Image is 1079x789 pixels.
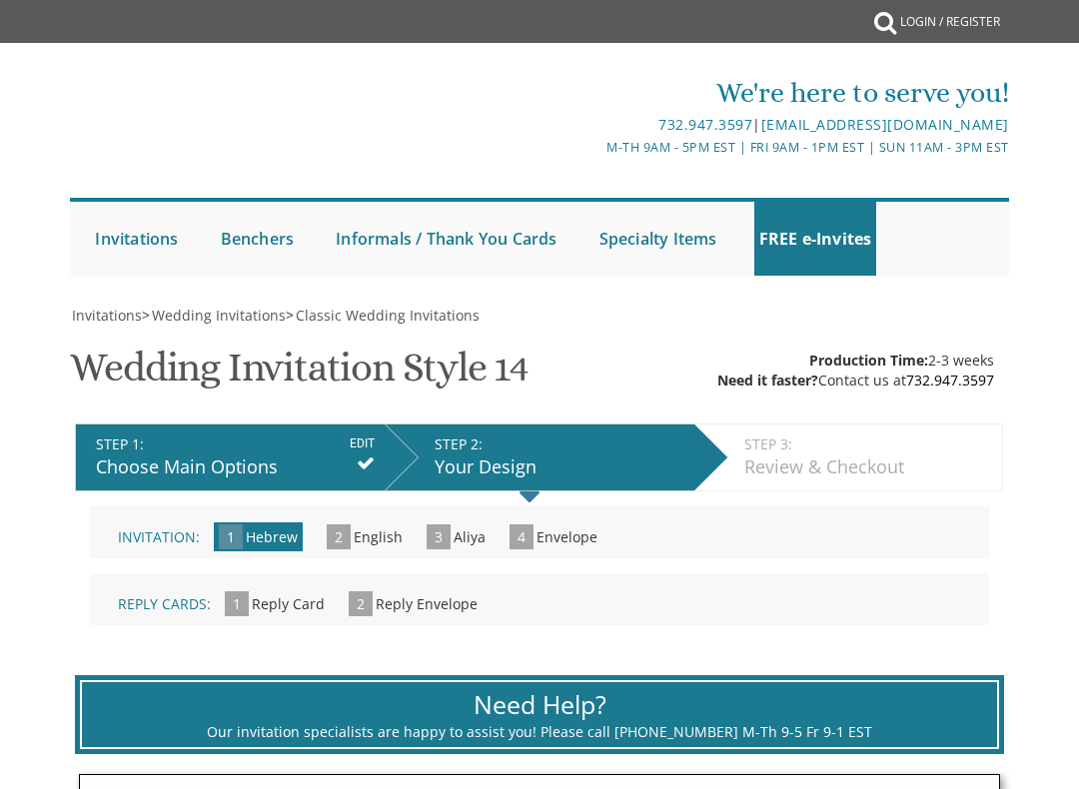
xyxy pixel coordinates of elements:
span: 2 [327,524,351,549]
span: 3 [427,524,451,549]
a: Classic Wedding Invitations [294,306,480,325]
span: Invitation: [118,527,200,546]
div: | [384,113,1008,137]
h1: Wedding Invitation Style 14 [70,346,529,404]
span: > [286,306,480,325]
a: 732.947.3597 [906,371,994,390]
span: Aliya [454,527,486,546]
a: FREE e-Invites [754,202,877,276]
div: M-Th 9am - 5pm EST | Fri 9am - 1pm EST | Sun 11am - 3pm EST [384,137,1008,158]
span: 4 [510,524,534,549]
span: English [354,527,403,546]
a: Invitations [90,202,183,276]
div: Our invitation specialists are happy to assist you! Please call [PHONE_NUMBER] M-Th 9-5 Fr 9-1 EST [107,722,973,742]
span: Reply Cards: [118,594,211,613]
span: Envelope [537,527,597,546]
span: Reply Card [252,594,325,613]
a: Informals / Thank You Cards [331,202,561,276]
span: Wedding Invitations [152,306,286,325]
div: STEP 3: [744,434,993,454]
div: Your Design [435,454,684,480]
span: Classic Wedding Invitations [296,306,480,325]
div: STEP 1: [96,434,375,454]
a: Benchers [216,202,300,276]
span: Hebrew [246,527,298,546]
span: > [142,306,286,325]
span: 1 [219,524,243,549]
a: [EMAIL_ADDRESS][DOMAIN_NAME] [761,115,1009,134]
span: 2 [349,591,373,616]
a: Invitations [70,306,142,325]
div: STEP 2: [435,434,684,454]
span: Need it faster? [717,371,818,390]
div: Review & Checkout [744,454,993,480]
a: 732.947.3597 [658,115,752,134]
div: Choose Main Options [96,454,375,480]
span: Reply Envelope [376,594,478,613]
span: Production Time: [809,351,928,370]
div: 2-3 weeks Contact us at [717,351,994,391]
div: Need Help? [107,687,973,723]
span: Invitations [72,306,142,325]
a: Specialty Items [594,202,722,276]
a: Wedding Invitations [150,306,286,325]
div: We're here to serve you! [384,73,1008,113]
span: 1 [225,591,249,616]
input: EDIT [350,434,375,452]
